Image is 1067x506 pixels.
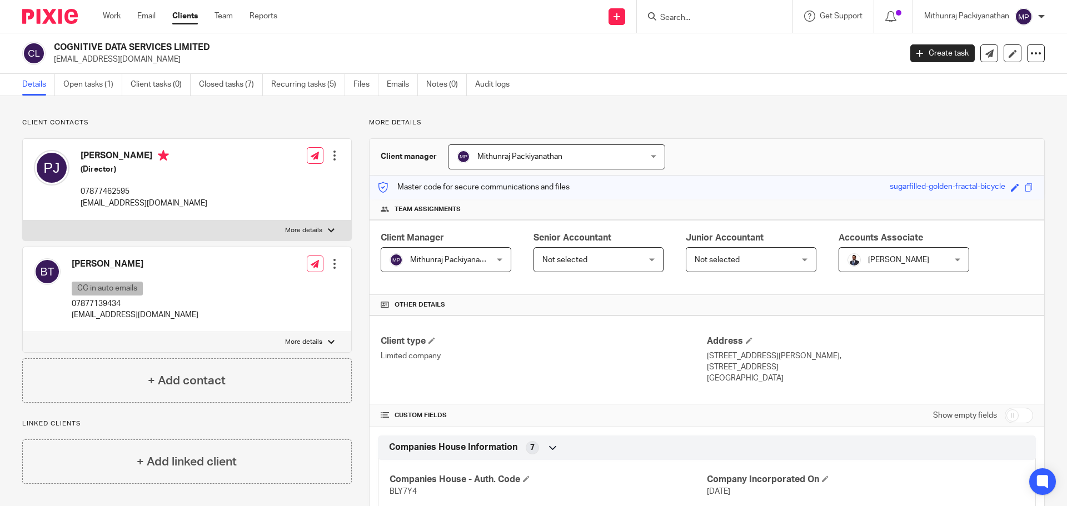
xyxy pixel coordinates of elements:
span: Client Manager [381,233,444,242]
a: Reports [250,11,277,22]
a: Files [353,74,378,96]
p: Client contacts [22,118,352,127]
h4: Address [707,335,1033,347]
div: sugarfilled-golden-fractal-bicycle [890,181,1005,194]
p: More details [285,226,322,235]
span: 7 [530,442,535,453]
span: Other details [395,300,445,309]
h4: + Add contact [148,372,226,389]
img: svg%3E [390,253,403,267]
img: svg%3E [34,258,61,285]
a: Work [103,11,121,22]
span: Junior Accountant [686,233,764,242]
p: [EMAIL_ADDRESS][DOMAIN_NAME] [54,54,894,65]
h3: Client manager [381,151,437,162]
span: Get Support [820,12,862,20]
h4: + Add linked client [137,453,237,470]
a: Audit logs [475,74,518,96]
p: CC in auto emails [72,282,143,295]
a: Details [22,74,55,96]
span: [DATE] [707,488,730,495]
p: [GEOGRAPHIC_DATA] [707,373,1033,384]
a: Notes (0) [426,74,467,96]
p: Limited company [381,350,707,362]
p: 07877139434 [72,298,198,309]
i: Primary [158,150,169,161]
span: Mithunraj Packiyanathan [477,153,562,161]
span: Senior Accountant [533,233,611,242]
p: [STREET_ADDRESS] [707,362,1033,373]
h4: CUSTOM FIELDS [381,411,707,420]
p: More details [369,118,1045,127]
span: Not selected [542,256,587,264]
a: Recurring tasks (5) [271,74,345,96]
img: Pixie [22,9,78,24]
a: Create task [910,44,975,62]
h4: [PERSON_NAME] [72,258,198,270]
span: Team assignments [395,205,461,214]
p: More details [285,338,322,347]
a: Email [137,11,156,22]
label: Show empty fields [933,410,997,421]
img: svg%3E [1015,8,1033,26]
p: [EMAIL_ADDRESS][DOMAIN_NAME] [81,198,207,209]
img: svg%3E [457,150,470,163]
p: 07877462595 [81,186,207,197]
p: Mithunraj Packiyanathan [924,11,1009,22]
h4: [PERSON_NAME] [81,150,207,164]
a: Closed tasks (7) [199,74,263,96]
h4: Client type [381,335,707,347]
a: Clients [172,11,198,22]
p: Master code for secure communications and files [378,182,570,193]
a: Emails [387,74,418,96]
img: svg%3E [34,150,69,186]
a: Team [215,11,233,22]
img: svg%3E [22,42,46,65]
span: [PERSON_NAME] [868,256,929,264]
p: Linked clients [22,419,352,428]
input: Search [659,13,759,23]
h4: Company Incorporated On [707,474,1024,485]
h4: Companies House - Auth. Code [390,474,707,485]
img: _MG_2399_1.jpg [847,253,861,267]
a: Client tasks (0) [131,74,191,96]
a: Open tasks (1) [63,74,122,96]
span: Accounts Associate [839,233,923,242]
span: BLY7Y4 [390,488,417,495]
h5: (Director) [81,164,207,175]
h2: COGNITIVE DATA SERVICES LIMITED [54,42,726,53]
p: [EMAIL_ADDRESS][DOMAIN_NAME] [72,309,198,320]
span: Not selected [695,256,740,264]
p: [STREET_ADDRESS][PERSON_NAME], [707,350,1033,362]
span: Mithunraj Packiyanathan [410,256,495,264]
span: Companies House Information [389,442,517,453]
